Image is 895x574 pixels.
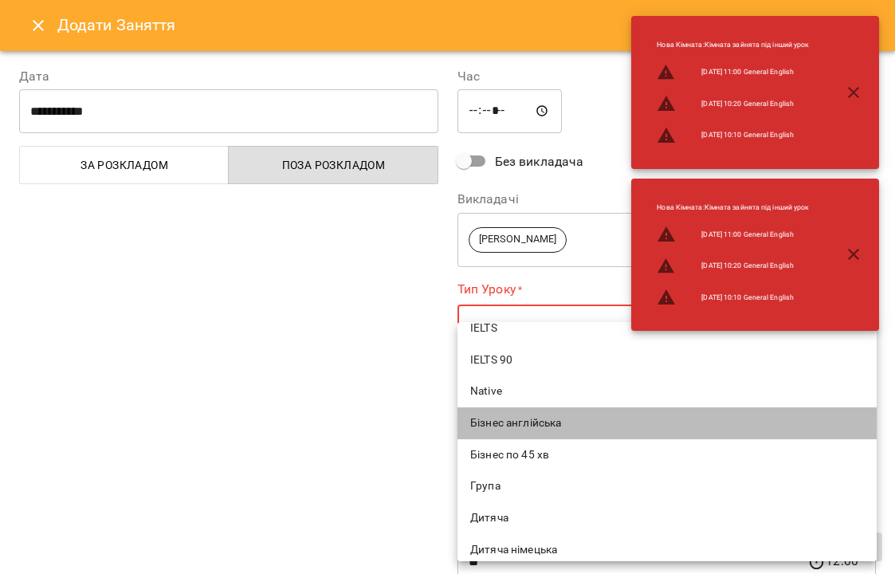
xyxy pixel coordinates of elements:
span: Дитяча німецька [470,542,864,558]
span: Дитяча [470,510,864,526]
span: Native [470,383,864,399]
li: [DATE] 11:00 General English [644,57,822,88]
li: Нова Кімната : Кімната зайнята під інший урок [644,196,822,219]
span: Бізнес по 45 хв [470,447,864,463]
li: [DATE] 11:00 General English [644,218,822,250]
li: Нова Кімната : Кімната зайнята під інший урок [644,33,822,57]
span: IELTS 90 [470,352,864,368]
li: [DATE] 10:10 General English [644,120,822,151]
span: Група [470,478,864,494]
span: Бізнес англійська [470,415,864,431]
li: [DATE] 10:10 General English [644,281,822,313]
li: [DATE] 10:20 General English [644,88,822,120]
li: [DATE] 10:20 General English [644,250,822,282]
span: IELTS [470,320,864,336]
